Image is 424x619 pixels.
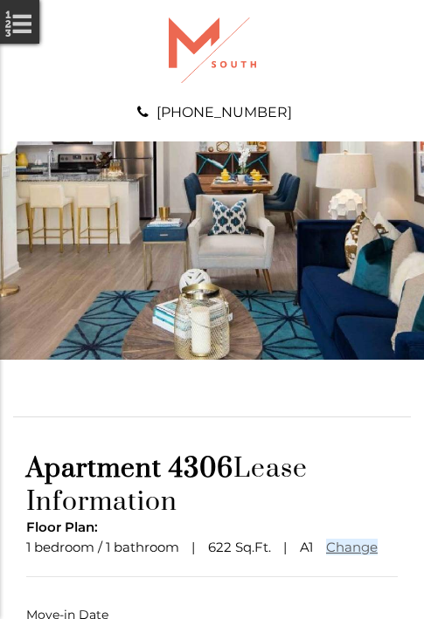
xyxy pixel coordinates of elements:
[208,539,232,555] span: 622
[235,539,271,555] span: Sq.Ft.
[26,519,98,535] span: Floor Plan:
[326,539,378,555] a: Change
[26,452,398,519] h1: Lease Information
[169,17,256,83] img: A graphic with a red M and the word SOUTH.
[26,539,179,555] span: 1 bedroom / 1 bathroom
[156,104,292,120] a: [PHONE_NUMBER]
[300,539,313,555] span: A1
[26,452,233,485] span: Apartment 4306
